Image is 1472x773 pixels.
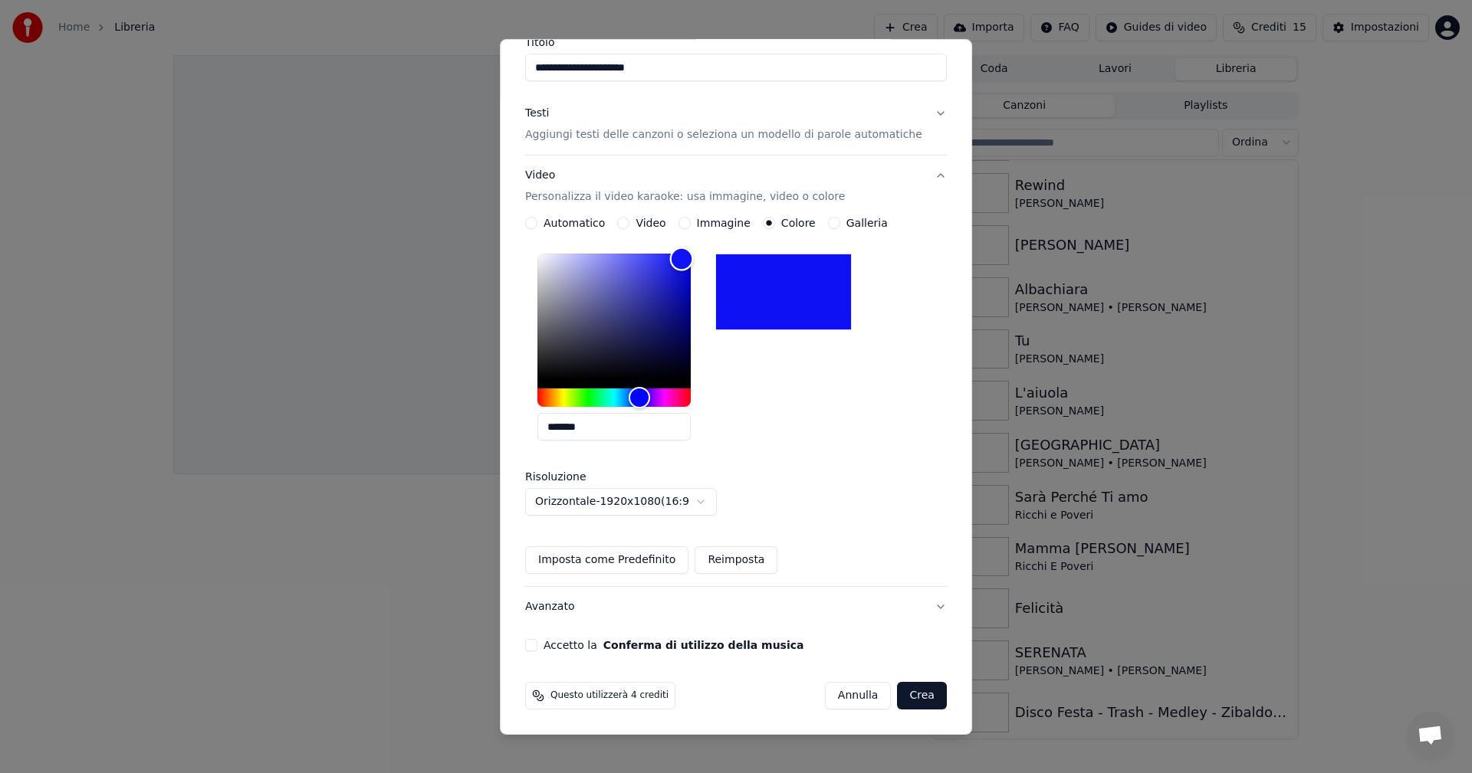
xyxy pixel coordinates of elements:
button: VideoPersonalizza il video karaoke: usa immagine, video o colore [525,156,947,217]
label: Galleria [846,218,888,228]
button: Crea [898,682,947,709]
div: Video [525,168,845,205]
label: Titolo [525,37,947,47]
div: Color [537,254,691,379]
label: Accetto la [544,640,803,650]
p: Personalizza il video karaoke: usa immagine, video o colore [525,189,845,205]
button: Imposta come Predefinito [525,546,688,574]
button: Avanzato [525,587,947,627]
button: Accetto la [603,640,804,650]
label: Automatico [544,218,605,228]
div: VideoPersonalizza il video karaoke: usa immagine, video o colore [525,217,947,586]
button: TestiAggiungi testi delle canzoni o seleziona un modello di parole automatiche [525,93,947,155]
button: Reimposta [695,546,777,574]
p: Aggiungi testi delle canzoni o seleziona un modello di parole automatiche [525,127,922,142]
div: Testi [525,106,549,121]
span: Questo utilizzerà 4 crediti [550,689,669,702]
label: Video [636,218,665,228]
div: Hue [537,388,691,407]
label: Immagine [697,218,751,228]
label: Risoluzione [525,471,678,482]
button: Annulla [825,682,892,709]
label: Colore [781,218,816,228]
